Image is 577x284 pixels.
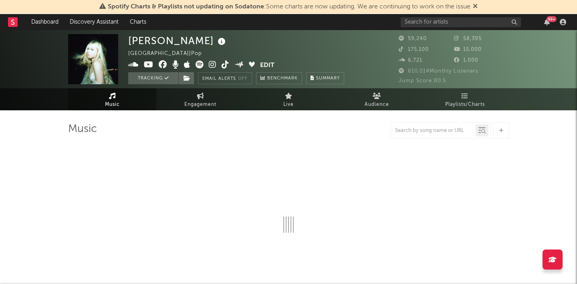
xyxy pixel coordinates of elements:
[365,100,389,110] span: Audience
[547,16,557,22] div: 99 +
[26,14,64,30] a: Dashboard
[421,88,509,110] a: Playlists/Charts
[283,100,294,110] span: Live
[454,36,482,41] span: 58,395
[108,4,470,10] span: : Some charts are now updating. We are continuing to work on the issue
[64,14,124,30] a: Discovery Assistant
[105,100,120,110] span: Music
[128,49,211,59] div: [GEOGRAPHIC_DATA] | Pop
[399,47,429,52] span: 175,100
[108,4,264,10] span: Spotify Charts & Playlists not updating on Sodatone
[156,88,244,110] a: Engagement
[473,4,478,10] span: Dismiss
[399,69,478,74] span: 610,014 Monthly Listeners
[256,72,302,84] a: Benchmark
[401,17,521,27] input: Search for artists
[454,47,482,52] span: 15,000
[244,88,333,110] a: Live
[333,88,421,110] a: Audience
[454,58,478,63] span: 1,000
[391,128,476,134] input: Search by song name or URL
[399,78,446,83] span: Jump Score: 80.5
[399,36,427,41] span: 59,240
[68,88,156,110] a: Music
[306,72,344,84] button: Summary
[128,72,178,84] button: Tracking
[267,74,298,83] span: Benchmark
[238,77,248,81] em: Off
[260,61,274,71] button: Edit
[198,72,252,84] button: Email AlertsOff
[128,34,228,47] div: [PERSON_NAME]
[124,14,152,30] a: Charts
[399,58,422,63] span: 6,721
[544,19,550,25] button: 99+
[316,76,340,81] span: Summary
[184,100,216,110] span: Engagement
[445,100,485,110] span: Playlists/Charts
